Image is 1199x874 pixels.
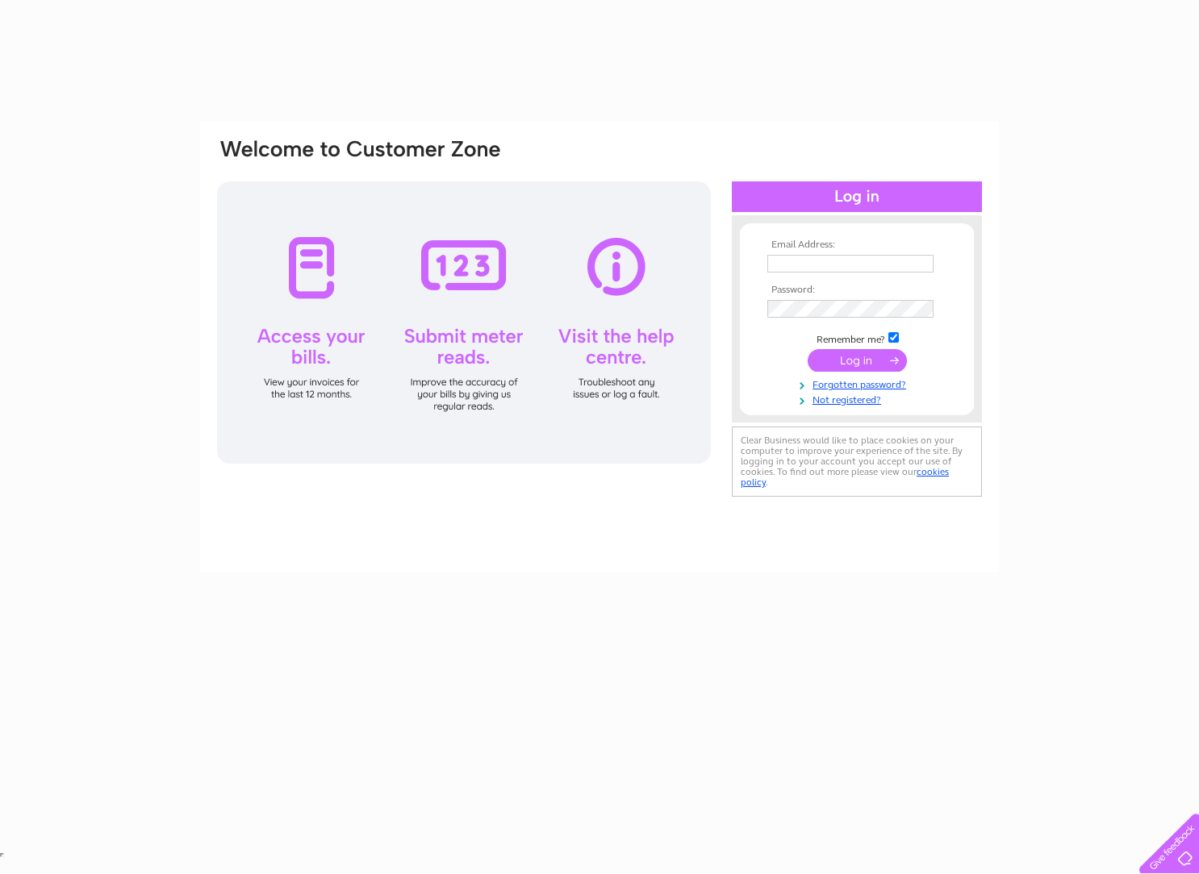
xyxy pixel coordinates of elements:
[763,285,950,296] th: Password:
[767,391,950,406] a: Not registered?
[763,239,950,251] th: Email Address:
[741,466,949,488] a: cookies policy
[732,427,982,497] div: Clear Business would like to place cookies on your computer to improve your experience of the sit...
[767,376,950,391] a: Forgotten password?
[763,330,950,346] td: Remember me?
[808,349,907,372] input: Submit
